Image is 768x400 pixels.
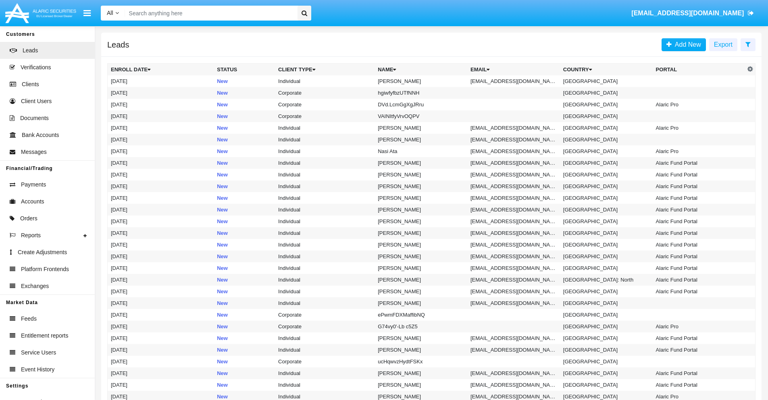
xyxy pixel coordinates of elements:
td: Alaric Pro [653,145,745,157]
td: New [214,75,275,87]
td: [PERSON_NAME] [375,122,467,134]
span: Verifications [21,63,51,72]
span: Messages [21,148,47,156]
button: Export [709,38,737,51]
td: [DATE] [108,332,214,344]
td: [DATE] [108,379,214,391]
td: New [214,216,275,227]
td: New [214,367,275,379]
td: [PERSON_NAME] [375,297,467,309]
td: [DATE] [108,157,214,169]
td: Corporate [275,356,375,367]
td: [PERSON_NAME] [375,216,467,227]
td: [GEOGRAPHIC_DATA] [560,251,653,262]
span: Client Users [21,97,52,106]
td: [GEOGRAPHIC_DATA] [560,344,653,356]
td: Alaric Fund Portal [653,227,745,239]
td: Individual [275,262,375,274]
td: Alaric Fund Portal [653,344,745,356]
td: [EMAIL_ADDRESS][DOMAIN_NAME] [467,216,560,227]
th: Status [214,64,275,76]
td: [DATE] [108,75,214,87]
td: [GEOGRAPHIC_DATA] [560,99,653,110]
td: hgiwfyfbzUTfNNH [375,87,467,99]
td: Corporate [275,309,375,321]
td: [GEOGRAPHIC_DATA] [560,227,653,239]
td: Individual [275,134,375,145]
td: Individual [275,344,375,356]
span: Exchanges [21,282,49,290]
td: New [214,274,275,286]
td: [PERSON_NAME] [375,286,467,297]
td: [PERSON_NAME] [375,274,467,286]
td: [GEOGRAPHIC_DATA] [560,367,653,379]
td: Alaric Pro [653,321,745,332]
td: New [214,321,275,332]
td: [DATE] [108,227,214,239]
td: New [214,122,275,134]
td: [DATE] [108,87,214,99]
span: Orders [20,214,37,223]
td: VAINItfyVrvOQPV [375,110,467,122]
td: [EMAIL_ADDRESS][DOMAIN_NAME] [467,180,560,192]
td: Alaric Fund Portal [653,180,745,192]
td: [EMAIL_ADDRESS][DOMAIN_NAME] [467,227,560,239]
span: Bank Accounts [22,131,59,139]
td: [GEOGRAPHIC_DATA] [560,262,653,274]
td: [DATE] [108,216,214,227]
td: New [214,145,275,157]
td: [GEOGRAPHIC_DATA] [560,145,653,157]
td: [DATE] [108,204,214,216]
span: Accounts [21,197,44,206]
td: [PERSON_NAME] [375,239,467,251]
td: Alaric Fund Portal [653,157,745,169]
td: [GEOGRAPHIC_DATA]: North [560,274,653,286]
td: Individual [275,180,375,192]
td: [EMAIL_ADDRESS][DOMAIN_NAME] [467,145,560,157]
td: [DATE] [108,321,214,332]
span: Export [714,41,733,48]
td: [DATE] [108,169,214,180]
td: [PERSON_NAME] [375,251,467,262]
td: Alaric Fund Portal [653,239,745,251]
td: New [214,134,275,145]
td: Alaric Pro [653,99,745,110]
td: New [214,87,275,99]
td: DVd.LcmGgXgJRru [375,99,467,110]
td: [DATE] [108,122,214,134]
span: Entitlement reports [21,332,69,340]
td: Individual [275,227,375,239]
td: New [214,332,275,344]
td: [GEOGRAPHIC_DATA] [560,216,653,227]
a: All [101,9,125,17]
td: Individual [275,239,375,251]
td: [EMAIL_ADDRESS][DOMAIN_NAME] [467,286,560,297]
td: New [214,379,275,391]
td: New [214,309,275,321]
td: Alaric Fund Portal [653,274,745,286]
td: [PERSON_NAME] [375,134,467,145]
span: Leads [23,46,38,55]
input: Search [125,6,295,21]
td: New [214,110,275,122]
td: [EMAIL_ADDRESS][DOMAIN_NAME] [467,204,560,216]
td: [DATE] [108,180,214,192]
td: New [214,239,275,251]
td: [DATE] [108,297,214,309]
td: [DATE] [108,286,214,297]
td: New [214,286,275,297]
td: [EMAIL_ADDRESS][DOMAIN_NAME] [467,75,560,87]
td: [DATE] [108,344,214,356]
td: [EMAIL_ADDRESS][DOMAIN_NAME] [467,367,560,379]
td: [GEOGRAPHIC_DATA] [560,356,653,367]
th: Name [375,64,467,76]
td: [DATE] [108,274,214,286]
span: Payments [21,180,46,189]
td: [EMAIL_ADDRESS][DOMAIN_NAME] [467,379,560,391]
td: [EMAIL_ADDRESS][DOMAIN_NAME] [467,134,560,145]
td: Alaric Fund Portal [653,251,745,262]
td: [DATE] [108,309,214,321]
td: Alaric Fund Portal [653,169,745,180]
span: Documents [20,114,49,122]
td: [EMAIL_ADDRESS][DOMAIN_NAME] [467,169,560,180]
